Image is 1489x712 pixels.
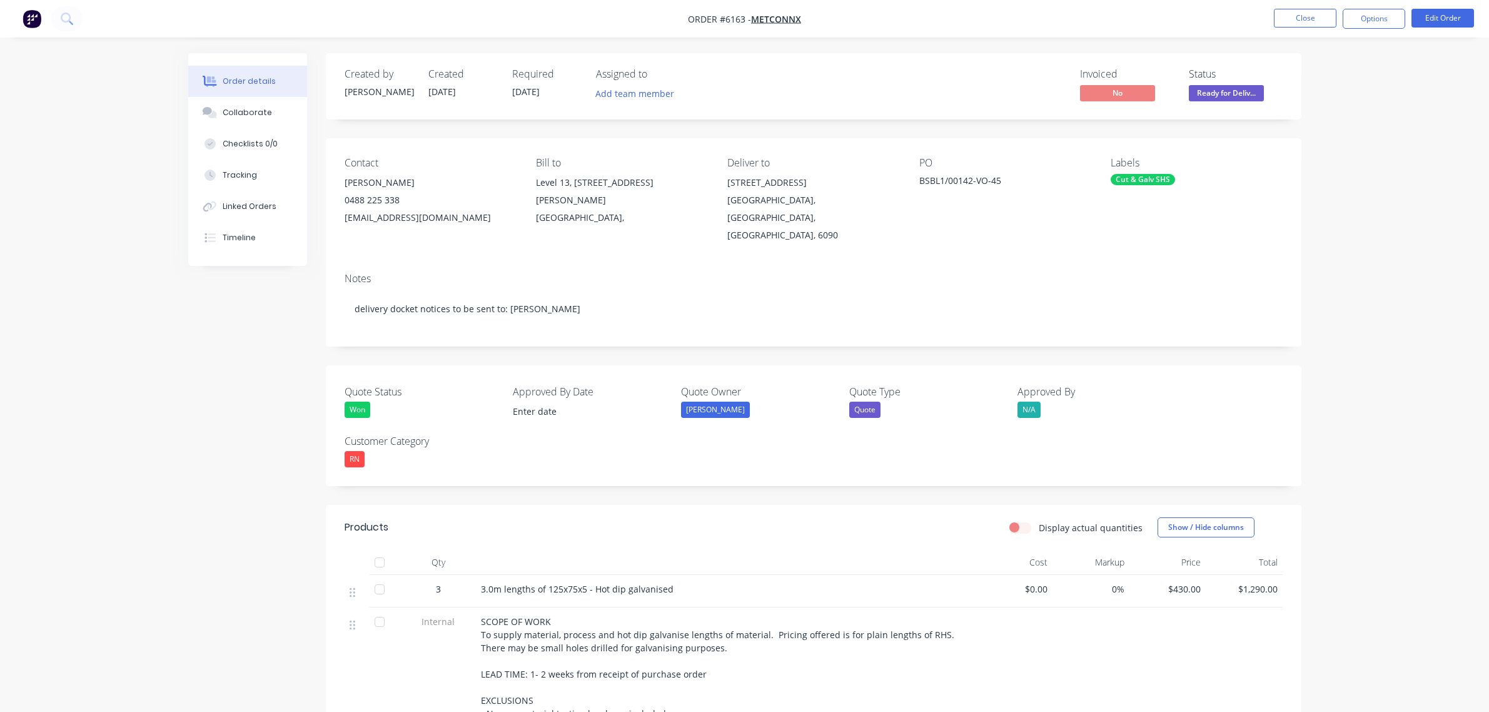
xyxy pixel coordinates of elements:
[345,191,516,209] div: 0488 225 338
[727,174,899,191] div: [STREET_ADDRESS]
[345,384,501,399] label: Quote Status
[345,157,516,169] div: Contact
[345,209,516,226] div: [EMAIL_ADDRESS][DOMAIN_NAME]
[849,384,1006,399] label: Quote Type
[345,402,370,418] div: Won
[345,520,388,535] div: Products
[727,174,899,244] div: [STREET_ADDRESS][GEOGRAPHIC_DATA], [GEOGRAPHIC_DATA], [GEOGRAPHIC_DATA], 6090
[481,583,674,595] span: 3.0m lengths of 125x75x5 - Hot dip galvanised
[849,402,881,418] div: Quote
[188,97,307,128] button: Collaborate
[188,222,307,253] button: Timeline
[223,170,257,181] div: Tracking
[513,384,669,399] label: Approved By Date
[223,76,276,87] div: Order details
[1017,384,1174,399] label: Approved By
[1206,550,1283,575] div: Total
[1274,9,1336,28] button: Close
[981,582,1048,596] span: $0.00
[536,174,707,209] div: Level 13, [STREET_ADDRESS][PERSON_NAME]
[1111,157,1282,169] div: Labels
[428,86,456,98] span: [DATE]
[1189,68,1283,80] div: Status
[596,85,681,102] button: Add team member
[536,174,707,226] div: Level 13, [STREET_ADDRESS][PERSON_NAME][GEOGRAPHIC_DATA],
[406,615,471,628] span: Internal
[223,138,278,150] div: Checklists 0/0
[345,290,1283,328] div: delivery docket notices to be sent to: [PERSON_NAME]
[345,174,516,191] div: [PERSON_NAME]
[23,9,41,28] img: Factory
[188,160,307,191] button: Tracking
[976,550,1053,575] div: Cost
[1411,9,1474,28] button: Edit Order
[536,157,707,169] div: Bill to
[688,13,751,25] span: Order #6163 -
[1129,550,1206,575] div: Price
[919,174,1076,191] div: BSBL1/00142-VO-45
[345,434,501,449] label: Customer Category
[1057,582,1124,596] span: 0%
[223,201,276,212] div: Linked Orders
[681,384,837,399] label: Quote Owner
[1134,582,1201,596] span: $430.00
[428,68,497,80] div: Created
[596,68,721,80] div: Assigned to
[188,191,307,222] button: Linked Orders
[1189,85,1264,104] button: Ready for Deliv...
[1343,9,1405,29] button: Options
[1039,521,1143,534] label: Display actual quantities
[1052,550,1129,575] div: Markup
[512,68,581,80] div: Required
[751,13,801,25] a: MetCONNX
[504,402,660,421] input: Enter date
[1111,174,1175,185] div: Cut & Galv SHS
[588,85,680,102] button: Add team member
[512,86,540,98] span: [DATE]
[919,157,1091,169] div: PO
[401,550,476,575] div: Qty
[345,68,413,80] div: Created by
[223,232,256,243] div: Timeline
[727,157,899,169] div: Deliver to
[727,191,899,244] div: [GEOGRAPHIC_DATA], [GEOGRAPHIC_DATA], [GEOGRAPHIC_DATA], 6090
[1211,582,1278,596] span: $1,290.00
[188,66,307,97] button: Order details
[1080,85,1155,101] span: No
[536,209,707,226] div: [GEOGRAPHIC_DATA],
[345,85,413,98] div: [PERSON_NAME]
[1189,85,1264,101] span: Ready for Deliv...
[345,273,1283,285] div: Notes
[345,174,516,226] div: [PERSON_NAME]0488 225 338[EMAIL_ADDRESS][DOMAIN_NAME]
[436,582,441,596] span: 3
[681,402,750,418] div: [PERSON_NAME]
[1158,517,1254,537] button: Show / Hide columns
[1017,402,1041,418] div: N/A
[345,451,365,467] div: RN
[223,107,272,118] div: Collaborate
[188,128,307,160] button: Checklists 0/0
[1080,68,1174,80] div: Invoiced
